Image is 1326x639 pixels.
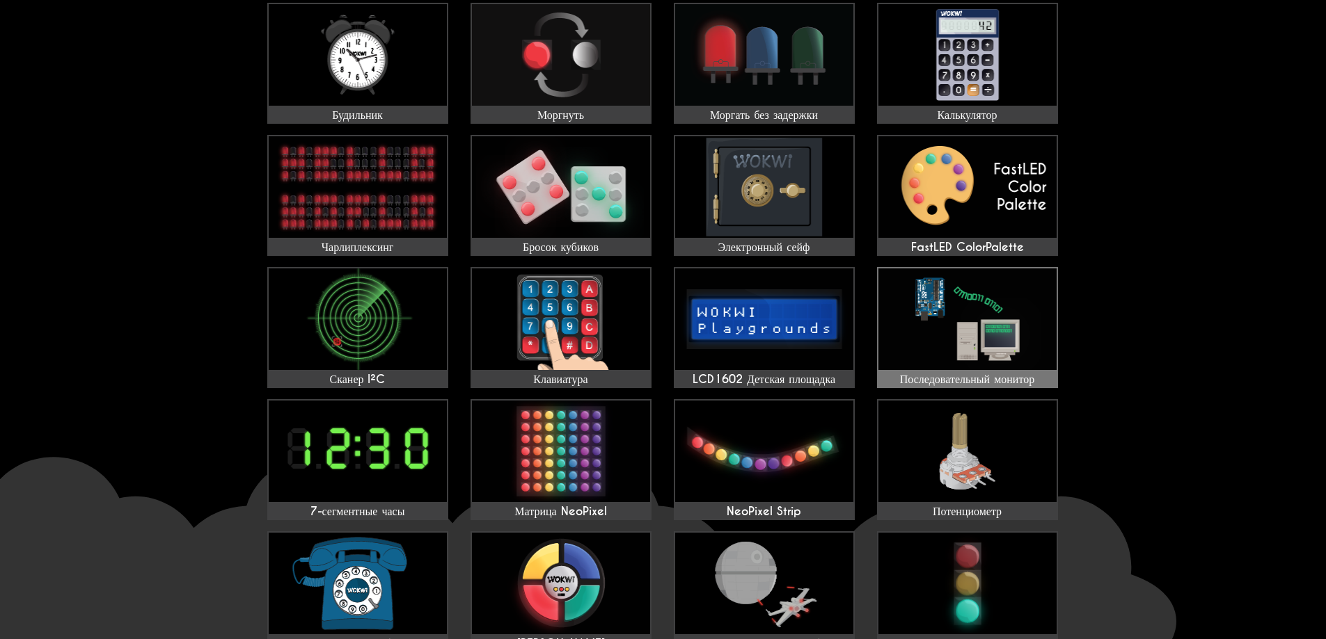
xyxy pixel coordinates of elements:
font: LCD1602 Детская площадка [693,372,835,387]
img: Моргнуть [472,4,650,106]
img: Сканер I²C [269,268,447,370]
font: Моргать без задержки [710,108,818,122]
font: FastLED ColorPalette [911,240,1024,254]
a: Моргать без задержки [674,3,855,124]
a: Моргнуть [471,3,652,124]
font: Последовательный монитор [900,372,1034,387]
img: LCD1602 Детская площадка [675,268,853,370]
img: Матрица NeoPixel [472,401,650,502]
a: Бросок кубиков [471,135,652,256]
img: Чарлиплексинг [269,136,447,238]
a: LCD1602 Детская площадка [674,267,855,388]
img: FastLED ColorPalette [878,136,1057,238]
img: Светофор [878,533,1057,634]
img: Будильник [269,4,447,106]
a: Клавиатура [471,267,652,388]
font: Чарлиплексинг [322,240,394,254]
a: Матрица NeoPixel [471,399,652,520]
img: NeoPixel Strip [675,401,853,502]
a: FastLED ColorPalette [877,135,1058,256]
font: Сканер I²C [330,372,386,387]
font: 7-сегментные часы [310,504,405,519]
a: Последовательный монитор [877,267,1058,388]
font: Будильник [332,108,383,122]
img: Электронный сейф [675,136,853,238]
a: Потенциометр [877,399,1058,520]
a: Чарлиплексинг [267,135,448,256]
font: Потенциометр [933,504,1002,519]
font: Матрица NeoPixel [514,504,606,519]
font: NeoPixel Strip [727,504,801,519]
img: Моргать без задержки [675,4,853,106]
img: Дисковый номеронабиратель [269,533,447,634]
img: Бросок кубиков [472,136,650,238]
img: Клавиатура [472,268,650,370]
a: 7-сегментные часы [267,399,448,520]
img: Потенциометр [878,401,1057,502]
font: Моргнуть [537,108,584,122]
img: Последовательный монитор [878,268,1057,370]
a: Электронный сейф [674,135,855,256]
a: Калькулятор [877,3,1058,124]
a: Будильник [267,3,448,124]
img: Саймон Гейм [472,533,650,634]
a: NeoPixel Strip [674,399,855,520]
img: Игра «Космический корабль» [675,533,853,634]
font: Бросок кубиков [523,240,599,254]
font: Электронный сейф [718,240,810,254]
img: Калькулятор [878,4,1057,106]
font: Клавиатура [533,372,587,387]
img: 7-сегментные часы [269,401,447,502]
a: Сканер I²C [267,267,448,388]
font: Калькулятор [938,108,997,122]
